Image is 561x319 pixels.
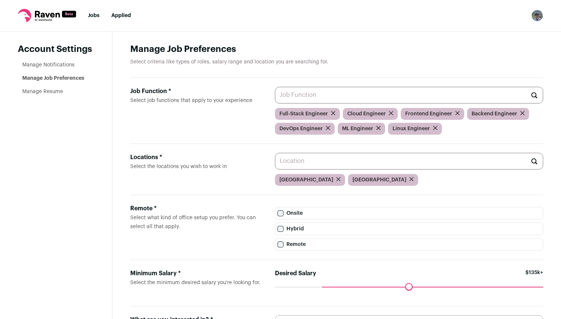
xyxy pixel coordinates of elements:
label: Onsite [275,207,543,220]
a: Manage Resume [22,89,63,94]
span: $135k+ [525,269,543,287]
span: DevOps Engineer [279,125,323,132]
input: Location [275,153,543,170]
span: Cloud Engineer [347,110,386,118]
span: Backend Engineer [472,110,517,118]
a: Applied [111,13,131,18]
label: Hybrid [275,223,543,235]
span: ML Engineer [342,125,373,132]
label: Remote [275,238,543,251]
button: Open dropdown [531,10,543,22]
img: 18941172-medium_jpg [531,10,543,22]
div: Minimum Salary * [130,269,263,278]
label: Desired Salary [275,269,316,278]
a: Manage Notifications [22,62,75,68]
input: Onsite [278,210,283,216]
a: Jobs [88,13,99,18]
h1: Manage Job Preferences [130,43,543,55]
header: Account Settings [18,43,94,55]
input: Job Function [275,87,543,103]
span: [GEOGRAPHIC_DATA] [279,176,333,184]
span: [GEOGRAPHIC_DATA] [352,176,406,184]
span: Select job functions that apply to your experience [130,98,252,103]
div: Locations * [130,153,263,162]
div: Remote * [130,204,263,213]
div: Job Function * [130,87,263,96]
span: Linux Engineer [393,125,430,132]
input: Hybrid [278,226,283,232]
p: Select criteria like types of roles, salary range and location you are searching for. [130,58,543,66]
span: Select the locations you wish to work in [130,164,227,169]
span: Frontend Engineer [405,110,452,118]
a: Manage Job Preferences [22,76,84,81]
input: Remote [278,241,283,247]
span: Full-Stack Engineer [279,110,328,118]
span: Select the minimum desired salary you’re looking for. [130,280,260,285]
span: Select what kind of office setup you prefer. You can select all that apply. [130,215,256,229]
